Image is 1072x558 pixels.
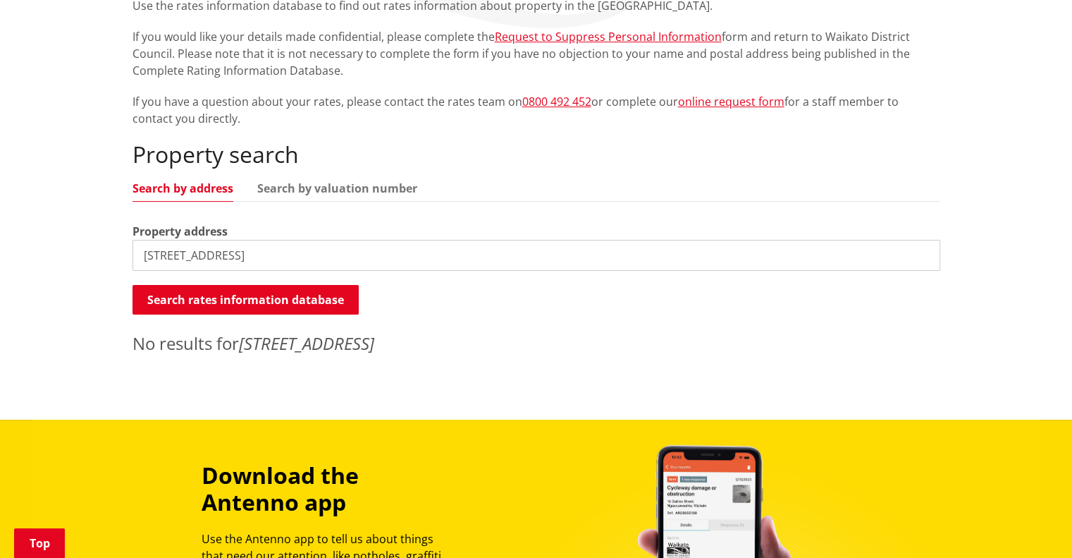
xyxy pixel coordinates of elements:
em: [STREET_ADDRESS] [239,332,374,355]
input: e.g. Duke Street NGARUAWAHIA [133,240,940,271]
iframe: Messenger Launcher [1007,499,1058,550]
p: If you have a question about your rates, please contact the rates team on or complete our for a s... [133,93,940,127]
a: 0800 492 452 [522,94,591,109]
h2: Property search [133,141,940,168]
a: Request to Suppress Personal Information [495,29,722,44]
a: Top [14,528,65,558]
a: Search by address [133,183,233,194]
label: Property address [133,223,228,240]
p: If you would like your details made confidential, please complete the form and return to Waikato ... [133,28,940,79]
button: Search rates information database [133,285,359,315]
h3: Download the Antenno app [202,462,457,516]
p: No results for [133,331,940,356]
a: Search by valuation number [257,183,417,194]
a: online request form [678,94,784,109]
